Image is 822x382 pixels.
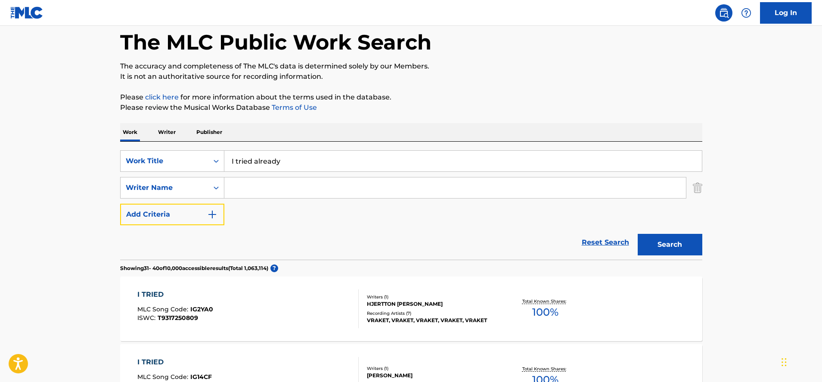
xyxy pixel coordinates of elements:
[120,92,702,102] p: Please for more information about the terms used in the database.
[270,264,278,272] span: ?
[120,276,702,341] a: I TRIEDMLC Song Code:IG2YA0ISWC:T9317250809Writers (1)HJERTTON [PERSON_NAME]Recording Artists (7)...
[522,298,568,304] p: Total Known Shares:
[367,317,497,324] div: VRAKET, VRAKET, VRAKET, VRAKET, VRAKET
[367,310,497,317] div: Recording Artists ( 7 )
[126,156,203,166] div: Work Title
[207,209,217,220] img: 9d2ae6d4665cec9f34b9.svg
[760,2,812,24] a: Log In
[120,102,702,113] p: Please review the Musical Works Database
[577,233,633,252] a: Reset Search
[194,123,225,141] p: Publisher
[693,177,702,199] img: Delete Criterion
[120,264,268,272] p: Showing 31 - 40 of 10,000 accessible results (Total 1,063,114 )
[782,349,787,375] div: Drag
[522,366,568,372] p: Total Known Shares:
[155,123,178,141] p: Writer
[137,357,212,367] div: I TRIED
[120,61,702,71] p: The accuracy and completeness of The MLC's data is determined solely by our Members.
[367,365,497,372] div: Writers ( 1 )
[190,373,212,381] span: IG14CF
[120,123,140,141] p: Work
[715,4,732,22] a: Public Search
[719,8,729,18] img: search
[158,314,198,322] span: T9317250809
[120,150,702,260] form: Search Form
[532,304,558,320] span: 100 %
[779,341,822,382] iframe: Chat Widget
[120,29,431,55] h1: The MLC Public Work Search
[137,314,158,322] span: ISWC :
[145,93,179,101] a: click here
[120,204,224,225] button: Add Criteria
[741,8,751,18] img: help
[190,305,213,313] span: IG2YA0
[126,183,203,193] div: Writer Name
[137,289,213,300] div: I TRIED
[10,6,43,19] img: MLC Logo
[367,372,497,379] div: [PERSON_NAME]
[367,300,497,308] div: HJERTTON [PERSON_NAME]
[120,71,702,82] p: It is not an authoritative source for recording information.
[638,234,702,255] button: Search
[270,103,317,112] a: Terms of Use
[137,373,190,381] span: MLC Song Code :
[137,305,190,313] span: MLC Song Code :
[367,294,497,300] div: Writers ( 1 )
[738,4,755,22] div: Help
